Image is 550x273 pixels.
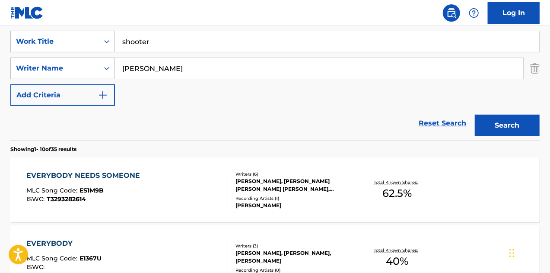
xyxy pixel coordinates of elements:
[488,2,540,24] a: Log In
[26,170,144,181] div: EVERYBODY NEEDS SOMEONE
[465,4,483,22] div: Help
[10,84,115,106] button: Add Criteria
[374,247,420,254] p: Total Known Shares:
[26,254,79,262] span: MLC Song Code :
[475,115,540,136] button: Search
[10,6,44,19] img: MLC Logo
[443,4,460,22] a: Public Search
[10,145,76,153] p: Showing 1 - 10 of 35 results
[509,240,515,266] div: Drag
[26,263,47,271] span: ISWC :
[235,202,353,209] div: [PERSON_NAME]
[16,63,94,74] div: Writer Name
[26,195,47,203] span: ISWC :
[507,231,550,273] iframe: Chat Widget
[26,186,79,194] span: MLC Song Code :
[235,195,353,202] div: Recording Artists ( 1 )
[469,8,479,18] img: help
[10,157,540,222] a: EVERYBODY NEEDS SOMEONEMLC Song Code:ES1M9BISWC:T3293282614Writers (6)[PERSON_NAME], [PERSON_NAME...
[79,254,102,262] span: E1367U
[374,179,420,186] p: Total Known Shares:
[446,8,457,18] img: search
[386,254,408,269] span: 40 %
[414,114,471,133] a: Reset Search
[79,186,104,194] span: ES1M9B
[10,31,540,141] form: Search Form
[16,36,94,47] div: Work Title
[98,90,108,100] img: 9d2ae6d4665cec9f34b9.svg
[530,58,540,79] img: Delete Criterion
[47,195,86,203] span: T3293282614
[26,238,102,249] div: EVERYBODY
[382,186,412,201] span: 62.5 %
[235,249,353,265] div: [PERSON_NAME], [PERSON_NAME], [PERSON_NAME]
[235,177,353,193] div: [PERSON_NAME], [PERSON_NAME] [PERSON_NAME] [PERSON_NAME], [PERSON_NAME] [PERSON_NAME], JR., [PERS...
[235,171,353,177] div: Writers ( 6 )
[235,243,353,249] div: Writers ( 3 )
